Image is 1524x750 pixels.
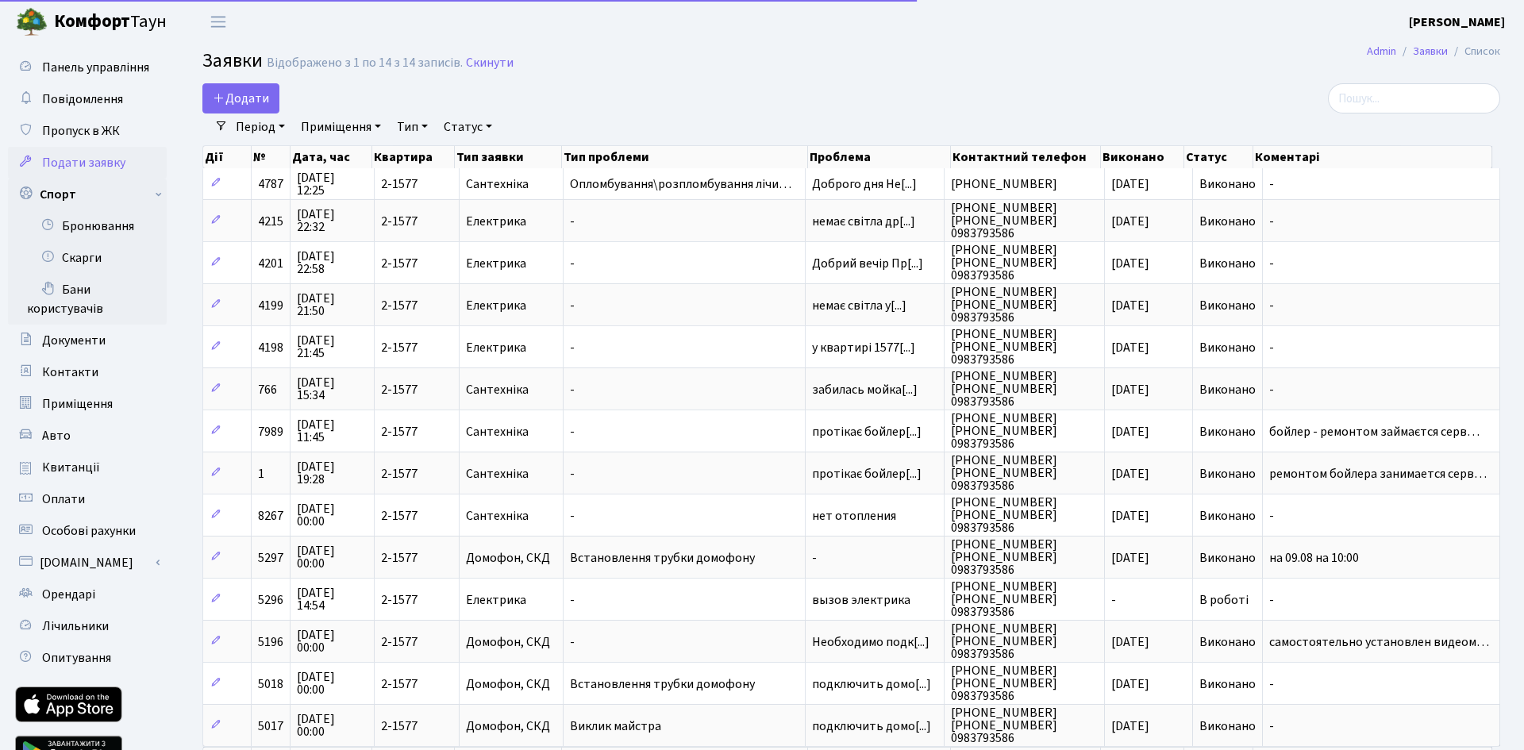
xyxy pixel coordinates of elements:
span: - [1269,257,1493,270]
span: 5017 [258,717,283,735]
span: Заявки [202,47,263,75]
span: 1 [258,465,264,483]
a: Панель управління [8,52,167,83]
span: Сантехніка [466,383,556,396]
span: Виконано [1199,255,1256,272]
th: Тип проблеми [562,146,808,168]
span: [DATE] 21:50 [297,292,368,317]
span: [PHONE_NUMBER] [PHONE_NUMBER] 0983793586 [951,538,1098,576]
span: Повідомлення [42,90,123,108]
a: Спорт [8,179,167,210]
span: 4198 [258,339,283,356]
span: Добрий вечір Пр[...] [812,255,923,272]
span: самостоятельно установлен видеом… [1269,636,1493,648]
span: Пропуск в ЖК [42,122,120,140]
span: вызов электрика [812,594,937,606]
a: [PERSON_NAME] [1409,13,1505,32]
span: [DATE] [1111,549,1149,567]
span: [DATE] 21:45 [297,334,368,360]
span: Таун [54,9,167,36]
span: [DATE] 00:00 [297,629,368,654]
span: 5196 [258,633,283,651]
span: [DATE] [1111,175,1149,193]
span: Оплати [42,490,85,508]
a: Контакти [8,356,167,388]
span: Квитанції [42,459,100,476]
span: [DATE] [1111,465,1149,483]
span: [PHONE_NUMBER] [951,178,1098,190]
span: подключить домо[...] [812,717,931,735]
span: [DATE] 00:00 [297,671,368,696]
span: Сантехніка [466,510,556,522]
span: [DATE] 00:00 [297,502,368,528]
span: 4787 [258,175,283,193]
b: [PERSON_NAME] [1409,13,1505,31]
span: [PHONE_NUMBER] [PHONE_NUMBER] 0983793586 [951,412,1098,450]
a: [DOMAIN_NAME] [8,547,167,579]
span: Виконано [1199,633,1256,651]
span: - [1269,215,1493,228]
span: Панель управління [42,59,149,76]
span: - [570,594,799,606]
span: Електрика [466,257,556,270]
span: Виконано [1199,175,1256,193]
span: [DATE] 22:32 [297,208,368,233]
span: - [1269,341,1493,354]
b: Комфорт [54,9,130,34]
span: ремонтом бойлера занимается серв… [1269,467,1493,480]
a: Період [229,113,291,140]
span: - [570,257,799,270]
span: 2-1577 [381,299,452,312]
span: Виконано [1199,423,1256,440]
span: [DATE] [1111,633,1149,651]
span: у квартирі 1577[...] [812,339,915,356]
span: Сантехніка [466,425,556,438]
span: [PHONE_NUMBER] [PHONE_NUMBER] 0983793586 [951,286,1098,324]
span: 2-1577 [381,257,452,270]
th: Виконано [1101,146,1185,168]
th: Дії [203,146,252,168]
span: бойлер - ремонтом займаєтся серв… [1269,425,1493,438]
span: [DATE] 00:00 [297,713,368,738]
span: Сантехніка [466,178,556,190]
th: Статус [1184,146,1253,168]
span: Виконано [1199,213,1256,230]
span: [DATE] 15:34 [297,376,368,402]
span: [DATE] 00:00 [297,544,368,570]
span: 5018 [258,675,283,693]
span: [DATE] [1111,297,1149,314]
span: Лічильники [42,617,109,635]
span: [DATE] 19:28 [297,460,368,486]
th: Тип заявки [455,146,562,168]
span: немає світла др[...] [812,213,915,230]
span: Домофон, СКД [466,678,556,690]
span: нет отопления [812,510,937,522]
span: Встановлення трубки домофону [570,552,799,564]
a: Особові рахунки [8,515,167,547]
span: на 09.08 на 10:00 [1269,552,1493,564]
input: Пошук... [1328,83,1500,113]
span: Електрика [466,341,556,354]
div: Відображено з 1 по 14 з 14 записів. [267,56,463,71]
span: - [570,341,799,354]
span: [PHONE_NUMBER] [PHONE_NUMBER] 0983793586 [951,580,1098,618]
a: Бронювання [8,210,167,242]
span: Виконано [1199,717,1256,735]
a: Приміщення [294,113,387,140]
span: Подати заявку [42,154,125,171]
span: [DATE] 14:54 [297,587,368,612]
span: 7989 [258,423,283,440]
span: - [1269,510,1493,522]
span: 2-1577 [381,636,452,648]
span: Виконано [1199,507,1256,525]
span: В роботі [1199,591,1249,609]
span: 2-1577 [381,383,452,396]
span: Необходимо подк[...] [812,633,929,651]
span: - [1269,594,1493,606]
span: Виконано [1199,297,1256,314]
span: - [570,510,799,522]
span: - [1269,720,1493,733]
a: Пропуск в ЖК [8,115,167,147]
th: Контактний телефон [951,146,1101,168]
span: Додати [213,90,269,107]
